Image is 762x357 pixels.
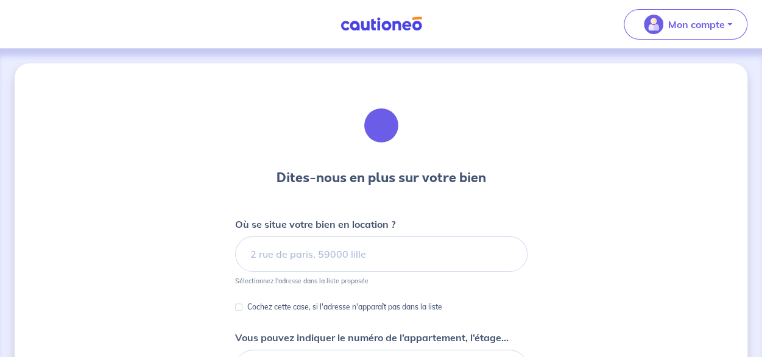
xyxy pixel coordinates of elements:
input: 2 rue de paris, 59000 lille [235,236,527,272]
img: Cautioneo [336,16,427,32]
img: illu_houses.svg [348,93,414,158]
h3: Dites-nous en plus sur votre bien [277,168,486,188]
button: illu_account_valid_menu.svgMon compte [624,9,747,40]
img: illu_account_valid_menu.svg [644,15,663,34]
p: Cochez cette case, si l'adresse n'apparaît pas dans la liste [247,300,442,314]
p: Où se situe votre bien en location ? [235,217,395,232]
p: Mon compte [668,17,725,32]
p: Sélectionnez l'adresse dans la liste proposée [235,277,369,285]
p: Vous pouvez indiquer le numéro de l’appartement, l’étage... [235,330,509,345]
